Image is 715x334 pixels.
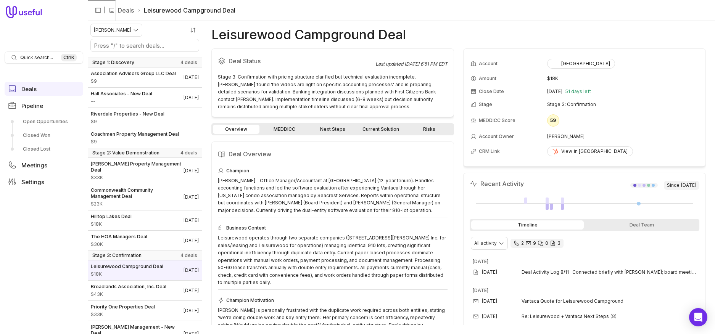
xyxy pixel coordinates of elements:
[479,148,500,154] span: CRM Link
[664,181,699,190] span: Since
[218,148,448,160] h2: Deal Overview
[261,125,308,134] a: MEDDICC
[180,59,197,66] span: 4 deals
[91,221,132,227] span: Amount
[522,298,623,304] span: Vantaca Quote for Leisurewood Campground
[91,91,152,97] span: Hall Associates - New Deal
[61,54,77,61] kbd: Ctrl K
[180,252,197,259] span: 4 deals
[91,312,155,318] span: Amount
[218,55,375,67] h2: Deal Status
[547,114,559,127] div: 59
[91,139,179,145] span: Amount
[91,39,199,51] input: Search deals by name
[218,296,448,305] div: Champion Motivation
[547,59,615,69] button: [GEOGRAPHIC_DATA]
[406,125,453,134] a: Risks
[470,179,524,188] h2: Recent Activity
[88,210,202,230] a: Hilltop Lakes Deal$18K[DATE]
[547,146,633,156] a: View in [GEOGRAPHIC_DATA]
[5,129,83,141] a: Closed Won
[473,259,488,264] time: [DATE]
[91,78,176,84] span: Amount
[187,24,199,36] button: Sort by
[5,99,83,112] a: Pipeline
[91,201,184,207] span: Amount
[91,98,152,104] span: Amount
[91,71,176,77] span: Association Advisors Group LLC Deal
[565,88,591,95] span: 51 days left
[479,88,504,95] span: Close Date
[218,223,448,233] div: Business Context
[137,6,235,15] li: Leisurewood Campground Deal
[522,269,696,275] span: Deal Activity Log 8/11- Connected briefly with [PERSON_NAME]; board meeting soon to vote and we a...
[21,86,37,92] span: Deals
[92,252,142,259] span: Stage 3: Confirmation
[92,5,104,16] button: Collapse sidebar
[20,55,53,61] span: Quick search...
[88,67,202,87] a: Association Advisors Group LLC Deal$9[DATE]
[547,72,699,85] td: $18K
[375,61,448,67] div: Last updated
[479,75,496,82] span: Amount
[88,158,202,184] a: [PERSON_NAME] Property Management Deal$33K[DATE]
[213,125,259,134] a: Overview
[88,231,202,250] a: The HOA Managers Deal$30K[DATE]
[218,166,448,175] div: Champion
[91,119,164,125] span: Amount
[91,175,184,181] span: Amount
[88,128,202,148] a: Coachmen Property Management Deal$9
[184,194,199,200] time: Deal Close Date
[218,177,448,214] div: [PERSON_NAME] - Office Manager/Accountant at [GEOGRAPHIC_DATA] (12-year tenure). Handles accounti...
[552,61,610,67] div: [GEOGRAPHIC_DATA]
[92,150,159,156] span: Stage 2: Value Demonstration
[91,187,184,199] span: Commonwealth Community Management Deal
[88,88,202,108] a: Hall Associates - New Deal--[DATE]
[91,263,163,270] span: Leisurewood Campground Deal
[479,133,514,140] span: Account Owner
[91,111,164,117] span: Riverdale Properties - New Deal
[91,241,147,247] span: Amount
[309,125,356,134] a: Next Steps
[118,6,134,15] a: Deals
[482,313,497,320] time: [DATE]
[218,73,448,111] div: Stage 3: Confirmation with pricing structure clarified but technical evaluation incomplete. [PERS...
[510,239,564,248] div: 2 calls and 9 email threads
[5,116,83,128] a: Open Opportunities
[357,125,404,134] a: Current Solution
[184,308,199,314] time: Deal Close Date
[681,182,696,188] time: [DATE]
[21,103,43,109] span: Pipeline
[547,98,699,111] td: Stage 3: Confirmation
[91,131,179,137] span: Coachmen Property Management Deal
[547,88,562,95] time: [DATE]
[5,175,83,189] a: Settings
[88,301,202,321] a: Priority One Properties Deal$33K[DATE]
[522,313,609,320] span: Re: Leisurewood + Vantaca Next Steps
[91,271,163,277] span: Amount
[184,238,199,244] time: Deal Close Date
[184,168,199,174] time: Deal Close Date
[211,30,406,39] h1: Leisurewood Campground Deal
[184,95,199,101] time: Deal Close Date
[21,179,44,185] span: Settings
[547,130,699,143] td: [PERSON_NAME]
[104,6,106,15] span: |
[5,158,83,172] a: Meetings
[91,304,155,310] span: Priority One Properties Deal
[218,234,448,286] div: Leisurewood operates through two separate companies ([STREET_ADDRESS][PERSON_NAME] Inc. for sales...
[184,287,199,294] time: Deal Close Date
[180,150,197,156] span: 4 deals
[184,267,199,273] time: Deal Close Date
[473,287,488,293] time: [DATE]
[91,214,132,220] span: Hilltop Lakes Deal
[689,308,707,326] div: Open Intercom Messenger
[184,74,199,80] time: Deal Close Date
[91,161,184,173] span: [PERSON_NAME] Property Management Deal
[404,61,448,67] time: [DATE] 6:51 PM EDT
[5,143,83,155] a: Closed Lost
[91,284,166,290] span: Broadlands Association, Inc. Deal
[184,217,199,223] time: Deal Close Date
[479,61,498,67] span: Account
[92,59,134,66] span: Stage 1: Discovery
